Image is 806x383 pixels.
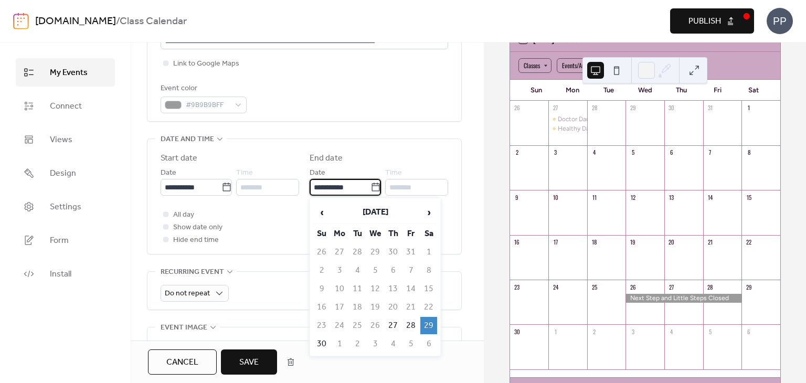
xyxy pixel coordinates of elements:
[706,238,714,246] div: 21
[16,260,115,288] a: Install
[402,317,419,334] td: 28
[625,294,741,303] div: Next Step and Little Steps Closed
[518,80,555,101] div: Sun
[385,335,401,353] td: 4
[331,299,348,316] td: 17
[667,148,675,156] div: 6
[313,280,330,297] td: 9
[513,327,521,335] div: 30
[367,317,384,334] td: 26
[349,317,366,334] td: 25
[706,104,714,112] div: 31
[50,100,82,113] span: Connect
[552,193,559,201] div: 10
[16,58,115,87] a: My Events
[745,148,752,156] div: 8
[173,209,194,221] span: All day
[552,283,559,291] div: 24
[420,335,437,353] td: 6
[667,193,675,201] div: 13
[745,193,752,201] div: 15
[173,221,222,234] span: Show date only
[313,299,330,316] td: 16
[385,280,401,297] td: 13
[552,104,559,112] div: 27
[548,115,587,124] div: Doctor Dad - Spiritual Series
[402,262,419,279] td: 7
[629,238,637,246] div: 19
[50,167,76,180] span: Design
[310,167,325,179] span: Date
[706,193,714,201] div: 14
[313,243,330,261] td: 26
[590,148,598,156] div: 4
[745,327,752,335] div: 6
[148,349,217,375] a: Cancel
[161,152,197,165] div: Start date
[161,133,214,146] span: Date and time
[314,202,330,223] span: ‹
[699,80,736,101] div: Fri
[239,356,259,369] span: Save
[120,12,187,31] b: Class Calendar
[50,268,71,281] span: Install
[402,280,419,297] td: 14
[629,104,637,112] div: 29
[627,80,663,101] div: Wed
[50,201,81,214] span: Settings
[420,299,437,316] td: 22
[13,13,29,29] img: logo
[513,238,521,246] div: 16
[590,193,598,201] div: 11
[402,225,419,242] th: Fr
[186,99,230,112] span: #9B9B9BFF
[402,335,419,353] td: 5
[629,283,637,291] div: 26
[331,225,348,242] th: Mo
[116,12,120,31] b: /
[667,238,675,246] div: 20
[310,152,343,165] div: End date
[767,8,793,34] div: PP
[367,262,384,279] td: 5
[402,243,419,261] td: 31
[16,193,115,221] a: Settings
[349,243,366,261] td: 28
[50,134,72,146] span: Views
[16,226,115,254] a: Form
[367,243,384,261] td: 29
[385,243,401,261] td: 30
[313,317,330,334] td: 23
[385,317,401,334] td: 27
[313,225,330,242] th: Su
[590,283,598,291] div: 25
[552,327,559,335] div: 1
[385,299,401,316] td: 20
[706,327,714,335] div: 5
[35,12,116,31] a: [DOMAIN_NAME]
[161,167,176,179] span: Date
[558,115,639,124] div: Doctor Dad - Spiritual Series
[629,193,637,201] div: 12
[558,124,642,133] div: Healthy Dad - Spiritual Series
[706,283,714,291] div: 28
[367,335,384,353] td: 3
[420,262,437,279] td: 8
[161,322,207,334] span: Event image
[331,335,348,353] td: 1
[165,286,210,301] span: Do not repeat
[420,225,437,242] th: Sa
[667,327,675,335] div: 4
[552,238,559,246] div: 17
[513,193,521,201] div: 9
[16,125,115,154] a: Views
[161,82,245,95] div: Event color
[349,280,366,297] td: 11
[591,80,627,101] div: Tue
[236,167,253,179] span: Time
[173,234,219,247] span: Hide end time
[663,80,699,101] div: Thu
[385,167,402,179] span: Time
[385,262,401,279] td: 6
[736,80,772,101] div: Sat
